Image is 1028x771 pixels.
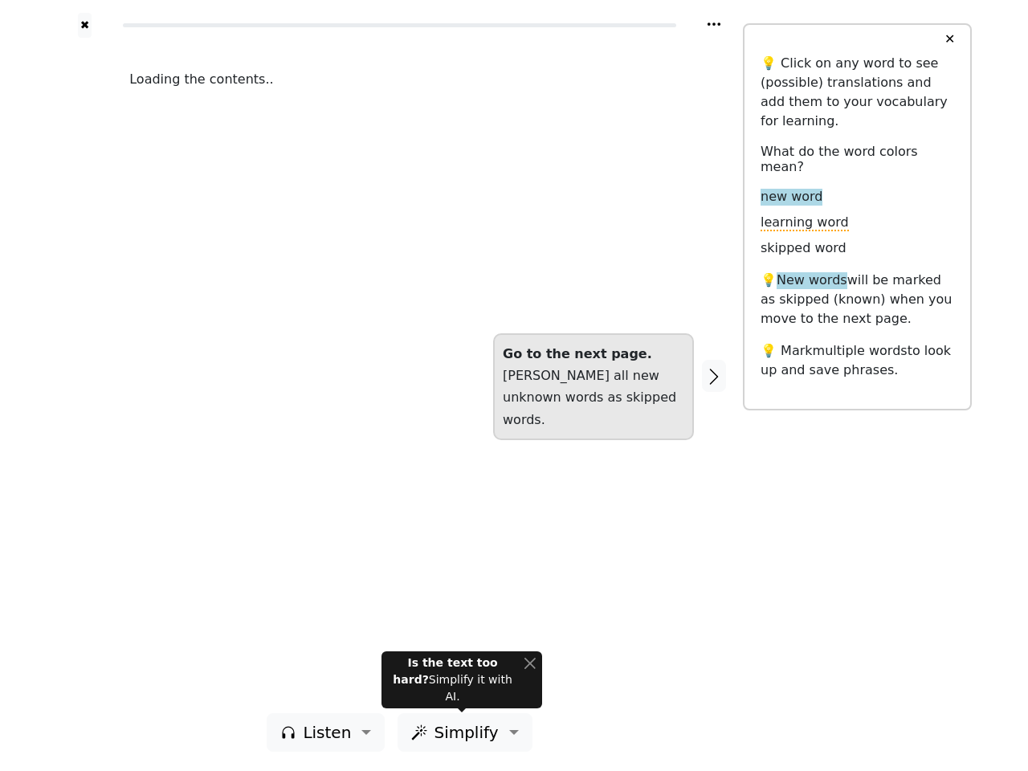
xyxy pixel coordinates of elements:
span: new word [761,189,822,206]
p: 💡 Click on any word to see (possible) translations and add them to your vocabulary for learning. [761,54,954,131]
span: multiple words [813,343,908,358]
p: 💡 Mark to look up and save phrases. [761,341,954,380]
span: Simplify [434,720,498,744]
span: Listen [303,720,351,744]
button: ✖ [78,13,92,38]
span: learning word [761,214,849,231]
strong: Is the text too hard? [393,656,497,686]
strong: Go to the next page. [503,346,652,361]
div: Simplify it with AI. [388,655,517,705]
div: Loading the contents.. [129,70,670,89]
span: New words [777,272,847,289]
button: ✕ [935,25,965,54]
button: Simplify [398,713,532,752]
h6: What do the word colors mean? [761,144,954,174]
p: 💡 will be marked as skipped (known) when you move to the next page. [761,271,954,328]
button: Listen [267,713,385,752]
div: [PERSON_NAME] all new unknown words as skipped words. [503,343,684,430]
button: Close [524,655,536,671]
span: skipped word [761,240,846,257]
